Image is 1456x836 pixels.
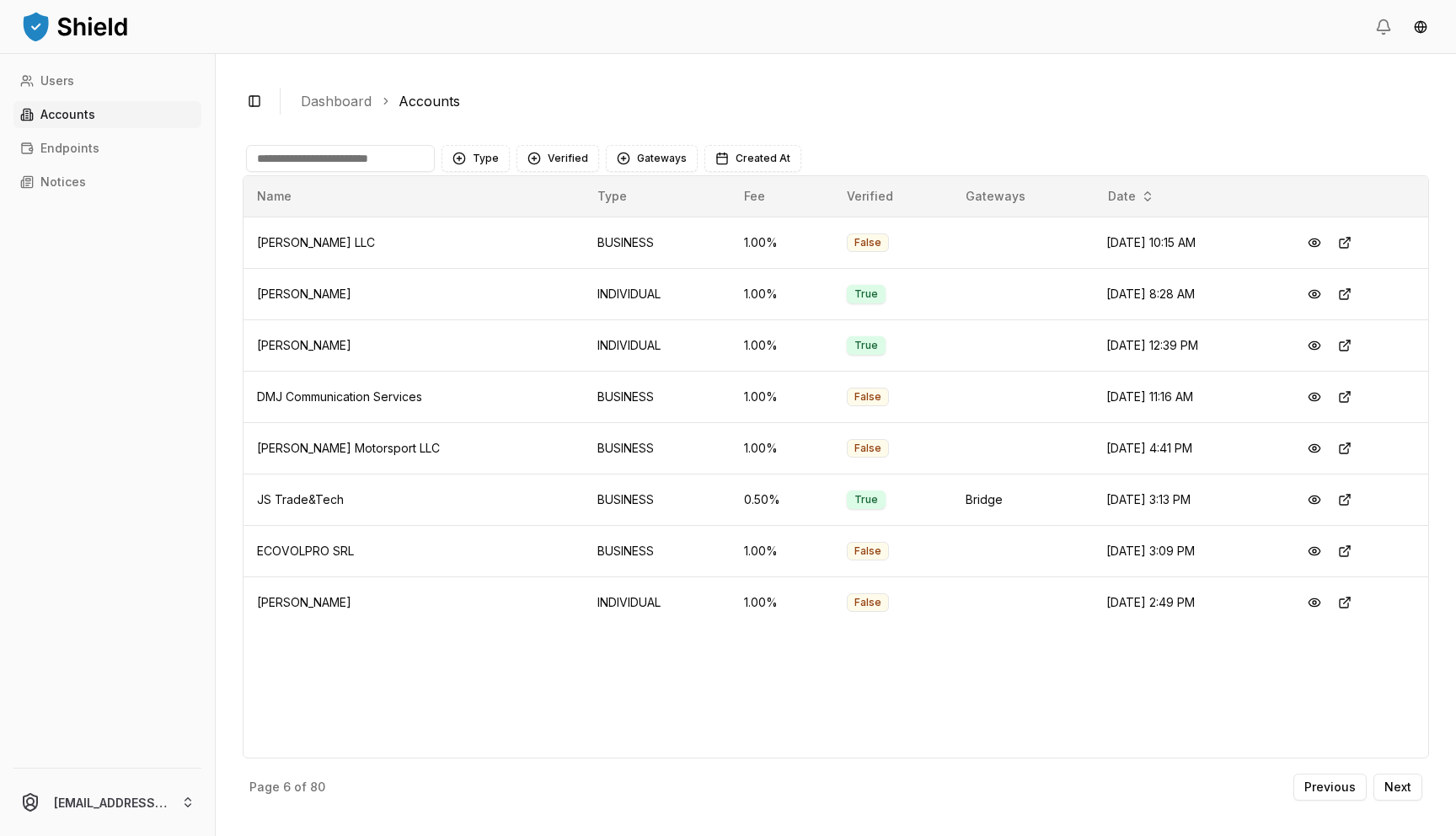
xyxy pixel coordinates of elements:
td: INDIVIDUAL [584,576,731,628]
span: [PERSON_NAME] Motorsport LLC [257,441,440,455]
img: ShieldPay Logo [20,9,130,43]
span: [DATE] 3:09 PM [1106,544,1195,558]
span: Bridge [966,492,1003,506]
span: 0.50 % [744,492,780,506]
span: [DATE] 4:41 PM [1106,441,1192,455]
span: ECOVOLPRO SRL [257,544,354,558]
span: [PERSON_NAME] LLC [257,235,375,249]
td: BUSINESS [584,422,731,474]
td: INDIVIDUAL [584,268,731,319]
p: Users [40,75,74,87]
span: [DATE] 2:49 PM [1106,595,1195,609]
th: Verified [833,176,952,217]
button: Next [1373,774,1422,801]
td: INDIVIDUAL [584,319,731,371]
button: Previous [1293,774,1367,801]
span: Created At [736,152,790,165]
span: JS Trade&Tech [257,492,344,506]
p: Notices [40,176,86,188]
a: Users [13,67,201,94]
p: [EMAIL_ADDRESS][DOMAIN_NAME] [54,794,168,812]
a: Accounts [13,101,201,128]
span: [DATE] 12:39 PM [1106,338,1198,352]
button: Type [442,145,510,172]
td: BUSINESS [584,474,731,525]
span: 1.00 % [744,544,778,558]
p: of [294,781,307,793]
th: Name [244,176,584,217]
span: 1.00 % [744,235,778,249]
button: [EMAIL_ADDRESS][DOMAIN_NAME] [7,775,208,829]
th: Fee [731,176,833,217]
a: Endpoints [13,135,201,162]
button: Created At [704,145,801,172]
p: Previous [1304,781,1356,793]
span: 1.00 % [744,595,778,609]
span: 1.00 % [744,287,778,301]
p: Accounts [40,109,95,121]
p: 6 [283,781,291,793]
span: [DATE] 3:13 PM [1106,492,1191,506]
span: [DATE] 10:15 AM [1106,235,1196,249]
button: Verified [517,145,599,172]
td: BUSINESS [584,217,731,268]
span: 1.00 % [744,441,778,455]
a: Dashboard [301,91,372,111]
a: Notices [13,169,201,196]
span: [PERSON_NAME] [257,338,351,352]
button: Gateways [606,145,698,172]
span: [PERSON_NAME] [257,287,351,301]
p: 80 [310,781,325,793]
td: BUSINESS [584,371,731,422]
p: Page [249,781,280,793]
span: 1.00 % [744,338,778,352]
p: Endpoints [40,142,99,154]
td: BUSINESS [584,525,731,576]
span: 1.00 % [744,389,778,404]
button: Date [1101,183,1161,210]
th: Type [584,176,731,217]
span: [DATE] 8:28 AM [1106,287,1195,301]
span: DMJ Communication Services [257,389,422,404]
th: Gateways [952,176,1093,217]
nav: breadcrumb [301,91,1416,111]
a: Accounts [399,91,460,111]
span: [DATE] 11:16 AM [1106,389,1193,404]
p: Next [1384,781,1411,793]
span: [PERSON_NAME] [257,595,351,609]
